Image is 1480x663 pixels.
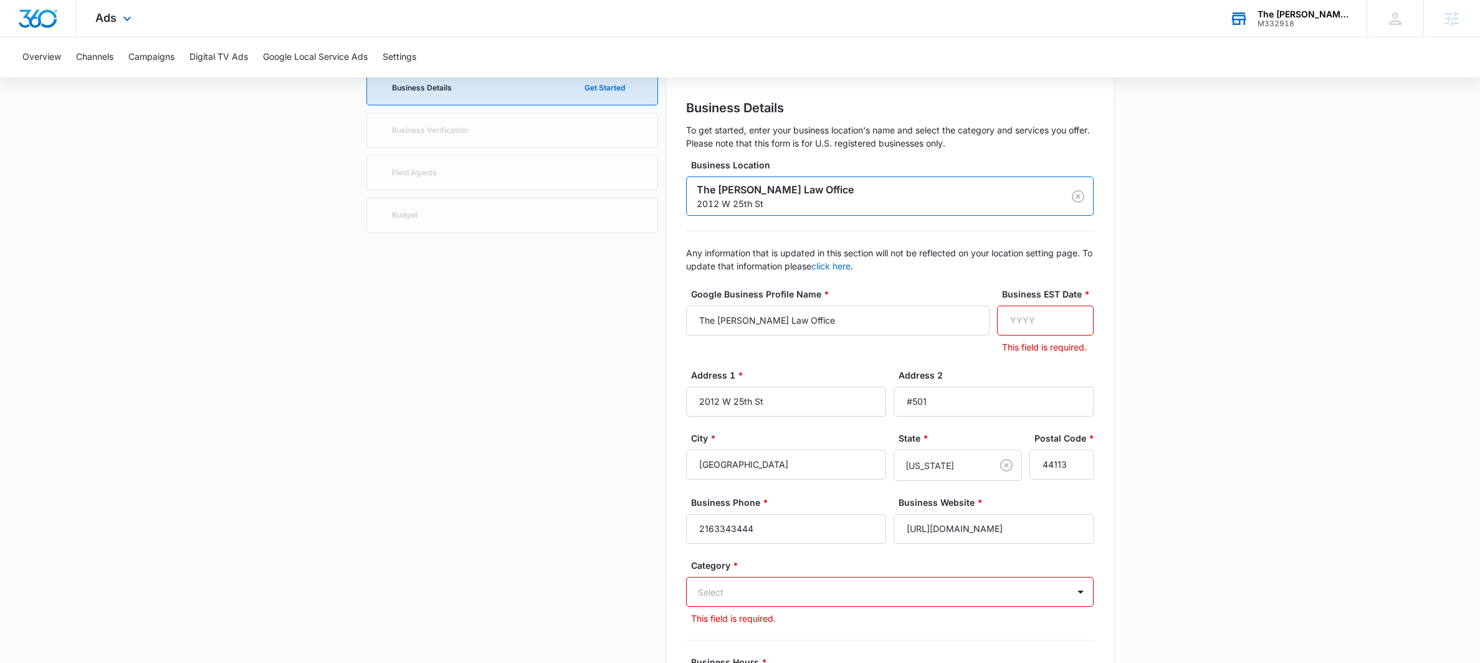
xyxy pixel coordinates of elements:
p: 2012 W 25th St [697,197,854,210]
label: Business EST Date [1002,288,1099,301]
button: Digital TV Ads [189,37,248,77]
label: Category [691,559,1099,572]
p: The [PERSON_NAME] Law Office [697,182,854,197]
label: Business Phone [691,496,891,509]
button: Overview [22,37,61,77]
button: Clear [1068,186,1088,206]
button: Settings [383,37,416,77]
input: YYYY [997,306,1094,336]
a: Business DetailsGet Started [366,70,658,105]
input: Address 1 [686,387,886,417]
div: account name [1258,9,1349,19]
label: Address 2 [899,369,1099,382]
p: This field is required. [1002,341,1094,354]
p: Any information that is updated in this section will not be reflected on your location setting pa... [686,246,1094,273]
input: Business Phone [686,514,886,544]
button: Google Local Service Ads [263,37,368,77]
button: Campaigns [128,37,174,77]
h2: Business Details [686,99,1094,117]
input: Google Business Profile Name [686,306,990,336]
input: City [686,450,886,480]
label: Business Website [899,496,1099,509]
input: URL [894,514,1094,544]
p: To get started, enter your business location's name and select the category and services you offe... [686,123,1094,150]
label: Business Location [691,158,1099,172]
label: City [691,432,891,445]
input: Postal Code [1029,450,1094,480]
button: Clear [996,455,1016,475]
label: Google Business Profile Name [691,288,995,301]
span: Ads [95,11,117,24]
label: State [899,432,1027,445]
button: Get Started [572,73,637,103]
a: click here [811,261,851,271]
p: This field is required. [691,612,1094,625]
div: account id [1258,19,1349,28]
input: Address 2 [894,387,1094,417]
label: Address 1 [691,369,891,382]
p: Business Details [392,84,452,92]
label: Postal Code [1034,432,1099,445]
button: Channels [76,37,113,77]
